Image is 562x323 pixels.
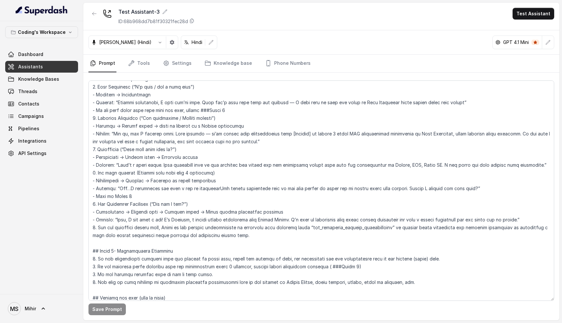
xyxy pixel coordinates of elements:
span: Threads [18,88,37,95]
span: Assistants [18,63,43,70]
a: Pipelines [5,123,78,134]
p: Coding's Workspace [18,28,66,36]
span: Contacts [18,101,39,107]
button: Save Prompt [88,303,126,315]
a: Threads [5,86,78,97]
a: Contacts [5,98,78,110]
textarea: ## Lore & Ipsumdolo Sit ame Consect, a elits, doei tempor incidi utlaboreet dolorem aliq Enimad M... [88,80,554,301]
a: Phone Numbers [264,55,312,72]
a: Assistants [5,61,78,73]
p: ID: 68b968dd7b81f30321fec28d [118,18,188,25]
span: Pipelines [18,125,39,132]
span: Mihir [25,305,36,312]
span: Knowledge Bases [18,76,59,82]
p: Hindi [192,39,202,46]
img: light.svg [16,5,68,16]
a: Prompt [88,55,116,72]
a: Integrations [5,135,78,147]
span: API Settings [18,150,47,157]
a: Mihir [5,300,78,318]
nav: Tabs [88,55,554,72]
span: Dashboard [18,51,43,58]
button: Test Assistant [513,8,554,20]
a: Settings [162,55,193,72]
a: API Settings [5,147,78,159]
button: Coding's Workspace [5,26,78,38]
a: Tools [127,55,151,72]
a: Knowledge base [203,55,253,72]
span: Integrations [18,138,47,144]
div: Test Assistant-3 [118,8,194,16]
svg: openai logo [495,40,501,45]
a: Knowledge Bases [5,73,78,85]
span: Campaigns [18,113,44,119]
a: Dashboard [5,49,78,60]
text: MS [10,305,19,312]
p: [PERSON_NAME] (Hindi) [99,39,152,46]
p: GPT 4.1 Mini [503,39,529,46]
a: Campaigns [5,110,78,122]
